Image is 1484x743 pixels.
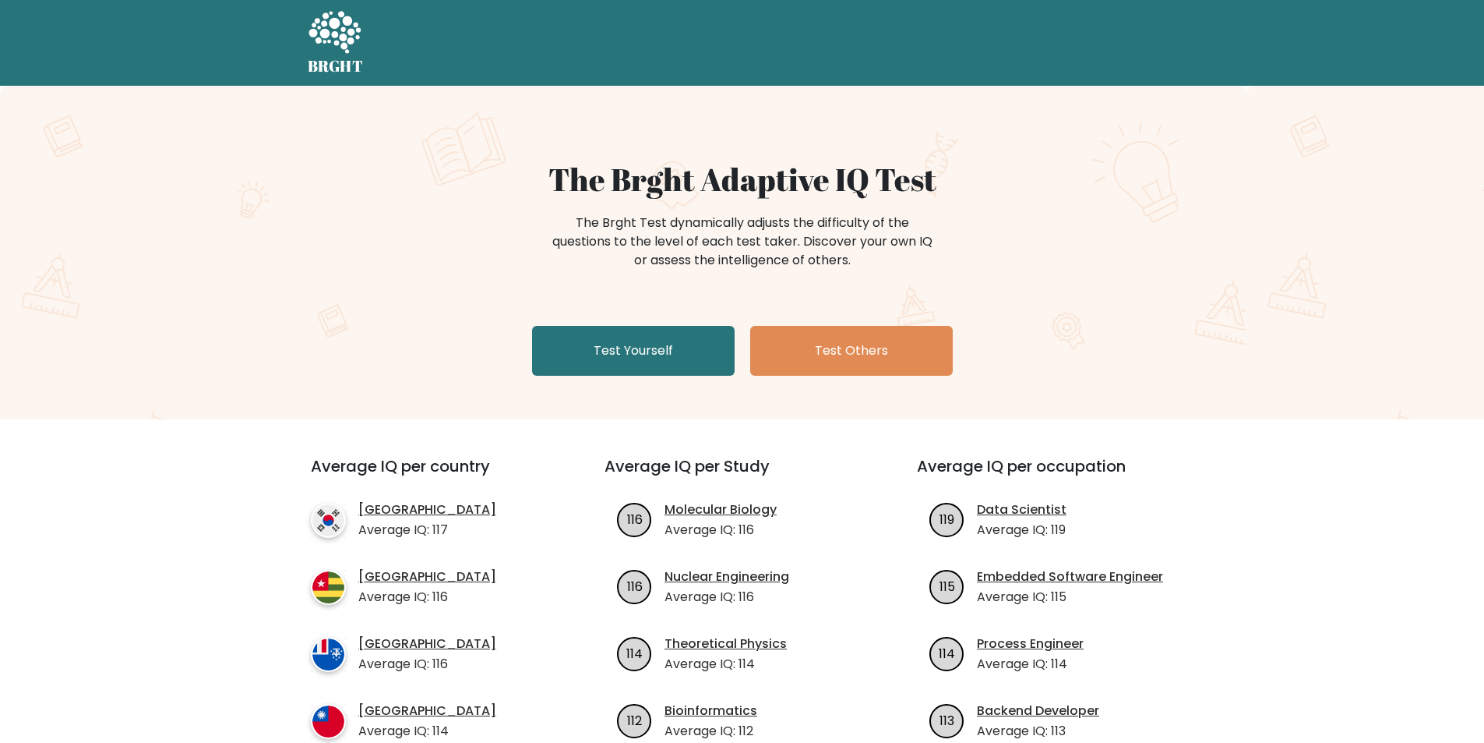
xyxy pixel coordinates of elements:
[977,501,1066,519] a: Data Scientist
[977,635,1084,653] a: Process Engineer
[627,510,643,528] text: 116
[664,722,757,741] p: Average IQ: 112
[977,521,1066,540] p: Average IQ: 119
[532,326,735,376] a: Test Yourself
[626,644,643,662] text: 114
[358,655,496,674] p: Average IQ: 116
[311,637,346,672] img: country
[311,503,346,538] img: country
[939,510,954,528] text: 119
[627,577,643,595] text: 116
[308,57,364,76] h5: BRGHT
[917,457,1192,494] h3: Average IQ per occupation
[664,521,777,540] p: Average IQ: 116
[311,457,548,494] h3: Average IQ per country
[358,702,496,720] a: [GEOGRAPHIC_DATA]
[362,161,1123,198] h1: The Brght Adaptive IQ Test
[358,521,496,540] p: Average IQ: 117
[358,501,496,519] a: [GEOGRAPHIC_DATA]
[664,501,777,519] a: Molecular Biology
[358,588,496,607] p: Average IQ: 116
[311,570,346,605] img: country
[311,704,346,739] img: country
[977,655,1084,674] p: Average IQ: 114
[977,722,1099,741] p: Average IQ: 113
[358,722,496,741] p: Average IQ: 114
[308,6,364,80] a: BRGHT
[358,635,496,653] a: [GEOGRAPHIC_DATA]
[605,457,879,494] h3: Average IQ per Study
[939,644,955,662] text: 114
[664,702,757,720] a: Bioinformatics
[939,577,955,595] text: 115
[548,214,937,270] div: The Brght Test dynamically adjusts the difficulty of the questions to the level of each test take...
[664,635,787,653] a: Theoretical Physics
[939,711,954,729] text: 113
[977,588,1163,607] p: Average IQ: 115
[664,568,789,586] a: Nuclear Engineering
[627,711,642,729] text: 112
[664,655,787,674] p: Average IQ: 114
[750,326,953,376] a: Test Others
[977,568,1163,586] a: Embedded Software Engineer
[977,702,1099,720] a: Backend Developer
[664,588,789,607] p: Average IQ: 116
[358,568,496,586] a: [GEOGRAPHIC_DATA]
